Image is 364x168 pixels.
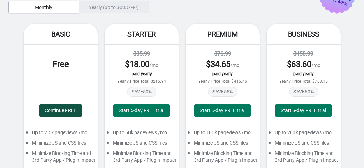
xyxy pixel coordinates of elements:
div: Up to 2.5k pageviews /mo [24,129,98,139]
div: Yearly Price Total $763.15 [273,79,334,84]
div: Up to 200k pageviews /mo [267,129,341,139]
div: Yearly Price Total $215.94 [112,79,172,84]
span: Monthly [35,4,52,10]
span: Free [53,59,69,69]
div: Up to 100k pageviews /mo [186,129,260,139]
div: Minimize Blocking Time and 3rd Party App / Plugin Impact [105,150,179,167]
span: Start 5-day FREE trial [200,108,245,113]
div: /mo [193,59,253,70]
span: Start 5-day FREE trial [281,108,326,113]
button: Continue FREE [39,104,82,117]
div: Minimize JS and CSS files [24,139,98,150]
div: Minimize JS and CSS files [186,139,260,150]
button: Start 5-day FREE trial [275,104,332,117]
span: $ 18.00 [125,59,149,69]
div: Minimize JS and CSS files [105,139,179,150]
span: SAVE 60 % [289,87,318,97]
div: Business [267,24,341,45]
span: SAVE 55 % [208,87,237,97]
button: Monthly [8,1,79,13]
button: Start 5-day FREE trial [194,104,251,117]
div: /mo [112,59,172,70]
span: Continue FREE [45,108,76,113]
div: paid yearly [112,71,172,76]
div: paid yearly [273,71,334,76]
div: Minimize Blocking Time and 3rd Party App / Plugin Impact [267,150,341,167]
div: Basic [24,24,98,45]
div: paid yearly [193,71,253,76]
div: /mo [273,59,334,70]
div: Minimize Blocking Time and 3rd Party App / Plugin Impact [186,150,260,167]
div: Yearly Price Total $415.75 [193,79,253,84]
span: $ 34.65 [206,59,230,69]
span: $ 63.60 [287,59,311,69]
div: Premium [186,24,260,45]
span: Start 5-day FREE trial [119,108,164,113]
div: Minimize Blocking Time and 3rd Party App / Plugin Impact [24,150,98,167]
div: Starter [105,24,179,45]
div: $76.99 [193,50,253,58]
div: $158.99 [273,50,334,58]
span: SAVE 50 % [127,87,156,97]
button: Start 5-day FREE trial [113,104,170,117]
div: $35.99 [112,50,172,58]
div: Up to 50k pageviews /mo [105,129,179,139]
div: Minimize JS and CSS files [267,139,341,150]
